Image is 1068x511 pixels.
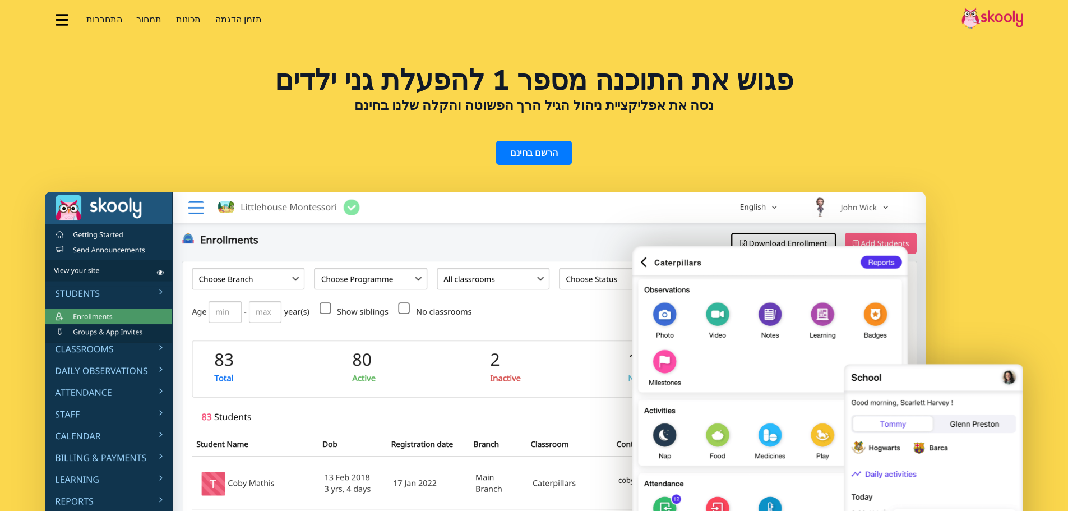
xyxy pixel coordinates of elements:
[136,13,161,26] span: תמחור
[45,97,1023,114] h2: נסה את אפליקציית ניהול הגיל הרך הפשוטה והקלה שלנו בחינם
[496,141,572,165] a: הרשם בחינם
[130,11,169,29] a: תמחור
[79,11,130,29] a: התחברות
[961,7,1023,29] img: Skooly
[208,11,269,29] a: תזמן הדגמה
[86,13,122,26] span: התחברות
[54,7,70,33] button: dropdown menu
[169,11,208,29] a: תכונות
[45,67,1023,94] h1: פגוש את התוכנה מספר 1 להפעלת גני ילדים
